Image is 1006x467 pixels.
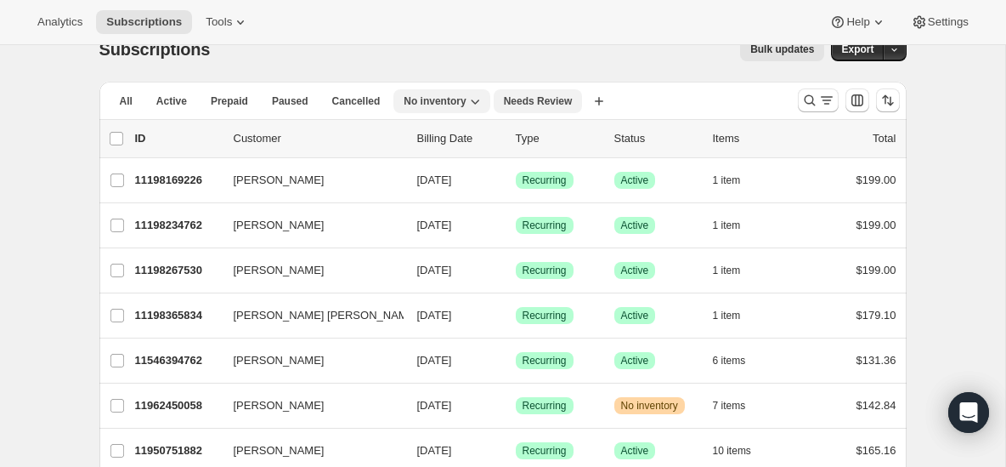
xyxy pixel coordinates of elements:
[750,43,814,56] span: Bulk updates
[713,444,751,458] span: 10 items
[135,214,896,237] div: 11198234762[PERSON_NAME][DATE]SuccessRecurringSuccessActive1 item$199.00
[195,10,259,34] button: Tools
[713,264,741,277] span: 1 item
[856,309,896,322] span: $179.10
[873,130,896,147] p: Total
[841,43,873,56] span: Export
[713,259,760,282] button: 1 item
[819,10,896,34] button: Help
[846,15,869,29] span: Help
[713,304,760,327] button: 1 item
[845,88,869,112] button: Customize table column order and visibility
[901,10,979,34] button: Settings
[234,352,325,369] span: [PERSON_NAME]
[523,219,567,232] span: Recurring
[135,262,220,279] p: 11198267530
[713,309,741,322] span: 1 item
[417,130,502,147] p: Billing Date
[614,130,699,147] p: Status
[740,37,824,61] button: Bulk updates
[135,442,220,459] p: 11950751882
[713,219,741,232] span: 1 item
[523,309,567,322] span: Recurring
[621,399,678,413] span: No inventory
[234,307,418,324] span: [PERSON_NAME] [PERSON_NAME]
[234,262,325,279] span: [PERSON_NAME]
[585,89,613,113] button: Create new view
[523,399,567,413] span: Recurring
[523,444,567,458] span: Recurring
[713,214,760,237] button: 1 item
[713,168,760,192] button: 1 item
[417,444,452,457] span: [DATE]
[621,444,649,458] span: Active
[713,399,746,413] span: 7 items
[332,94,381,108] span: Cancelled
[523,264,567,277] span: Recurring
[713,130,798,147] div: Items
[135,168,896,192] div: 11198169226[PERSON_NAME][DATE]SuccessRecurringSuccessActive1 item$199.00
[156,94,187,108] span: Active
[135,217,220,234] p: 11198234762
[135,352,220,369] p: 11546394762
[417,264,452,276] span: [DATE]
[223,437,393,464] button: [PERSON_NAME]
[798,88,839,112] button: Search and filter results
[223,167,393,194] button: [PERSON_NAME]
[135,130,220,147] p: ID
[876,88,900,112] button: Sort the results
[417,354,452,367] span: [DATE]
[135,130,896,147] div: IDCustomerBilling DateTypeStatusItemsTotal
[234,172,325,189] span: [PERSON_NAME]
[713,349,765,373] button: 6 items
[234,397,325,414] span: [PERSON_NAME]
[272,94,308,108] span: Paused
[516,130,601,147] div: Type
[523,174,567,187] span: Recurring
[713,439,770,463] button: 10 items
[948,392,989,433] div: Open Intercom Messenger
[223,347,393,374] button: [PERSON_NAME]
[135,259,896,282] div: 11198267530[PERSON_NAME][DATE]SuccessRecurringSuccessActive1 item$199.00
[135,307,220,324] p: 11198365834
[27,10,93,34] button: Analytics
[621,354,649,367] span: Active
[135,439,896,463] div: 11950751882[PERSON_NAME][DATE]SuccessRecurringSuccessActive10 items$165.16
[223,212,393,239] button: [PERSON_NAME]
[96,10,192,34] button: Subscriptions
[223,392,393,419] button: [PERSON_NAME]
[37,15,82,29] span: Analytics
[713,354,746,367] span: 6 items
[223,257,393,284] button: [PERSON_NAME]
[621,309,649,322] span: Active
[223,302,393,329] button: [PERSON_NAME] [PERSON_NAME]
[99,40,211,59] span: Subscriptions
[135,172,220,189] p: 11198169226
[621,264,649,277] span: Active
[234,442,325,459] span: [PERSON_NAME]
[135,349,896,373] div: 11546394762[PERSON_NAME][DATE]SuccessRecurringSuccessActive6 items$131.36
[856,219,896,231] span: $199.00
[928,15,969,29] span: Settings
[856,444,896,457] span: $165.16
[856,174,896,186] span: $199.00
[856,354,896,367] span: $131.36
[504,94,573,108] span: Needs Review
[106,15,182,29] span: Subscriptions
[404,94,466,108] span: No inventory
[234,217,325,234] span: [PERSON_NAME]
[417,219,452,231] span: [DATE]
[523,354,567,367] span: Recurring
[621,219,649,232] span: Active
[120,94,133,108] span: All
[856,399,896,412] span: $142.84
[713,174,741,187] span: 1 item
[417,174,452,186] span: [DATE]
[135,394,896,418] div: 11962450058[PERSON_NAME][DATE]SuccessRecurringWarningNo inventory7 items$142.84
[713,394,765,418] button: 7 items
[206,15,232,29] span: Tools
[417,399,452,412] span: [DATE]
[417,309,452,322] span: [DATE]
[135,304,896,327] div: 11198365834[PERSON_NAME] [PERSON_NAME][DATE]SuccessRecurringSuccessActive1 item$179.10
[831,37,884,61] button: Export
